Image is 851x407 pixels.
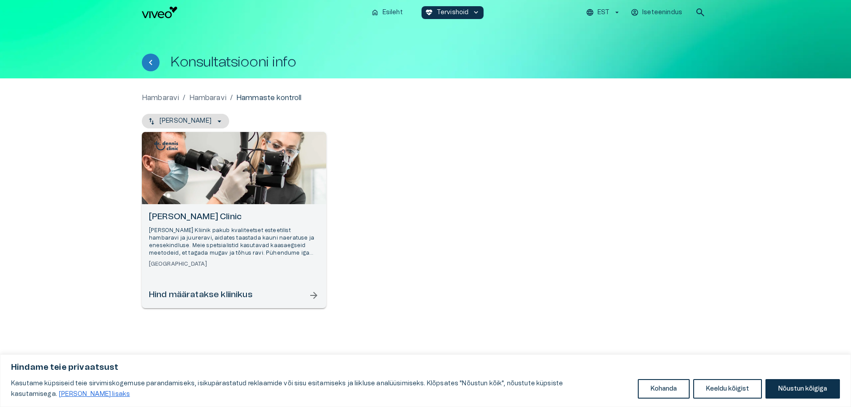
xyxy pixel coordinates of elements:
span: arrow_forward [308,290,319,301]
span: Help [45,7,59,14]
p: EST [597,8,609,17]
img: Viveo logo [142,7,177,18]
button: Kohanda [638,379,690,399]
h6: [GEOGRAPHIC_DATA] [149,260,319,268]
a: Hambaravi [189,93,226,103]
p: Iseteenindus [642,8,682,17]
p: Hammaste kontroll [236,93,302,103]
span: home [371,8,379,16]
button: homeEsileht [367,6,407,19]
button: Keeldu kõigist [693,379,762,399]
p: Tervishoid [437,8,469,17]
h6: Hind määratakse kliinikus [149,289,253,301]
h6: [PERSON_NAME] Clinic [149,211,319,223]
p: Esileht [383,8,403,17]
a: Open selected supplier available booking dates [142,132,326,308]
button: Tagasi [142,54,160,71]
button: ecg_heartTervishoidkeyboard_arrow_down [422,6,484,19]
span: search [695,7,706,18]
p: Hindame teie privaatsust [11,362,840,373]
img: Dr. Dennis Clinic logo [148,139,184,153]
p: [PERSON_NAME] [160,116,211,126]
span: ecg_heart [425,8,433,16]
span: keyboard_arrow_down [472,8,480,16]
p: / [183,93,185,103]
p: Kasutame küpsiseid teie sirvimiskogemuse parandamiseks, isikupärastatud reklaamide või sisu esita... [11,378,631,399]
p: [PERSON_NAME] Kliinik pakub kvaliteetset esteetilist hambaravi ja juureravi, aidates taastada kau... [149,227,319,257]
button: open search modal [691,4,709,21]
button: Nõustun kõigiga [765,379,840,399]
a: Loe lisaks [59,391,130,398]
a: Hambaravi [142,93,179,103]
p: / [230,93,233,103]
button: Iseteenindus [629,6,684,19]
h1: Konsultatsiooni info [170,54,296,70]
a: Navigate to homepage [142,7,364,18]
button: EST [585,6,622,19]
button: [PERSON_NAME] [142,114,229,128]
